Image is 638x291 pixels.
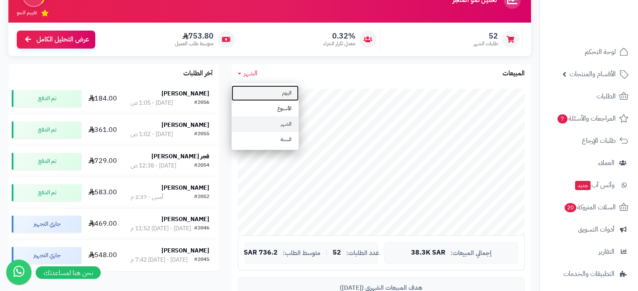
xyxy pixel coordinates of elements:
[130,224,191,233] div: [DATE] - [DATE] 11:52 م
[175,31,214,41] span: 753.80
[36,35,89,44] span: عرض التحليل الكامل
[411,249,445,257] span: 38.3K SAR
[12,216,81,232] div: جاري التجهيز
[85,240,121,271] td: 548.00
[85,83,121,114] td: 184.00
[570,68,616,80] span: الأقسام والمنتجات
[545,131,633,151] a: طلبات الإرجاع
[598,157,615,169] span: العملاء
[578,224,615,235] span: أدوات التسويق
[323,31,355,41] span: 0.32%
[545,197,633,217] a: السلات المتروكة20
[474,40,498,47] span: طلبات الشهر
[585,46,616,58] span: لوحة التحكم
[130,162,176,170] div: [DATE] - 12:38 ص
[545,242,633,262] a: التقارير
[194,193,209,201] div: #2052
[130,193,163,201] div: أمس - 2:37 م
[564,201,616,213] span: السلات المتروكة
[194,130,209,139] div: #2055
[582,135,616,147] span: طلبات الإرجاع
[474,31,498,41] span: 52
[12,184,81,201] div: تم الدفع
[238,69,258,78] a: الشهر
[557,113,616,124] span: المراجعات والأسئلة
[194,256,209,264] div: #2045
[574,179,615,191] span: وآتس آب
[161,89,209,98] strong: [PERSON_NAME]
[244,68,258,78] span: الشهر
[545,175,633,195] a: وآتس آبجديد
[244,249,278,257] span: 736.2 SAR
[563,268,615,280] span: التطبيقات والخدمات
[161,246,209,255] strong: [PERSON_NAME]
[565,203,576,212] span: 20
[130,130,173,139] div: [DATE] - 1:02 ص
[130,256,187,264] div: [DATE] - [DATE] 7:42 م
[17,9,37,16] span: تقييم النمو
[232,85,299,101] a: اليوم
[346,250,379,257] span: عدد الطلبات:
[194,162,209,170] div: #2054
[232,101,299,116] a: الأسبوع
[596,90,616,102] span: الطلبات
[161,121,209,129] strong: [PERSON_NAME]
[175,40,214,47] span: متوسط طلب العميل
[151,152,209,161] strong: فجر [PERSON_NAME]
[183,70,213,77] h3: آخر الطلبات
[85,146,121,177] td: 729.00
[85,114,121,145] td: 361.00
[333,249,341,257] span: 52
[545,108,633,129] a: المراجعات والأسئلة7
[17,31,95,49] a: عرض التحليل الكامل
[323,40,355,47] span: معدل تكرار الشراء
[232,132,299,147] a: السنة
[575,181,591,190] span: جديد
[161,215,209,224] strong: [PERSON_NAME]
[545,219,633,239] a: أدوات التسويق
[85,209,121,239] td: 469.00
[326,250,328,256] span: |
[12,90,81,107] div: تم الدفع
[545,42,633,62] a: لوحة التحكم
[599,246,615,258] span: التقارير
[451,250,492,257] span: إجمالي المبيعات:
[283,250,320,257] span: متوسط الطلب:
[194,99,209,107] div: #2056
[12,121,81,138] div: تم الدفع
[545,153,633,173] a: العملاء
[503,70,525,77] h3: المبيعات
[545,264,633,284] a: التطبيقات والخدمات
[12,247,81,264] div: جاري التجهيز
[557,114,568,124] span: 7
[85,177,121,208] td: 583.00
[161,183,209,192] strong: [PERSON_NAME]
[232,116,299,132] a: الشهر
[545,86,633,106] a: الطلبات
[130,99,173,107] div: [DATE] - 1:05 ص
[194,224,209,233] div: #2046
[12,153,81,170] div: تم الدفع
